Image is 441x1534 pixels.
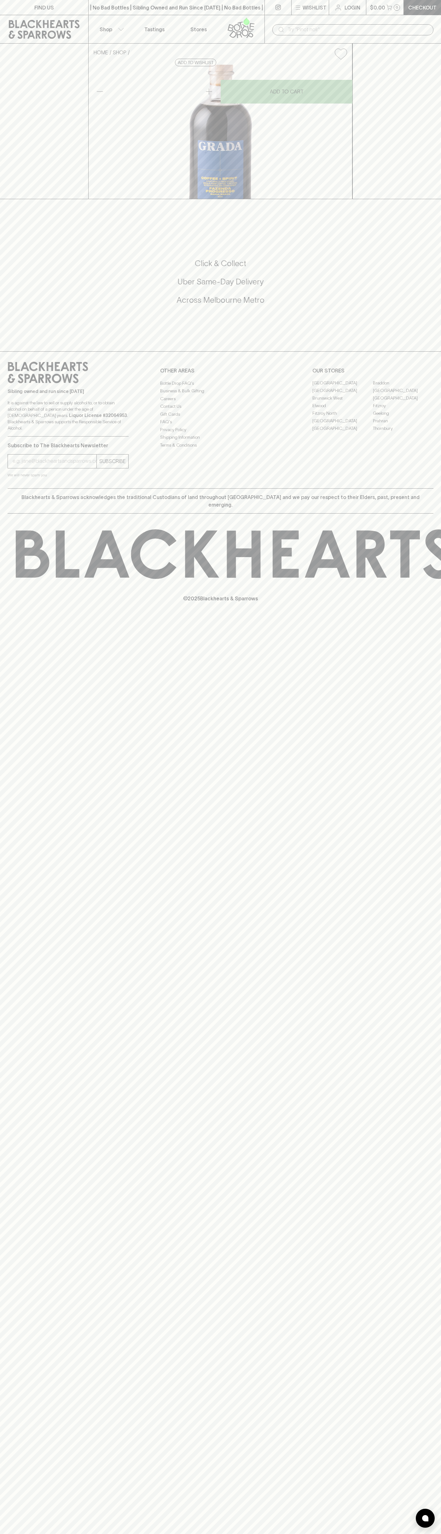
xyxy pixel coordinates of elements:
h5: Uber Same-Day Delivery [8,276,433,287]
a: [GEOGRAPHIC_DATA] [312,417,373,425]
button: ADD TO CART [221,80,352,104]
p: Tastings [144,26,165,33]
a: Prahran [373,417,433,425]
a: Contact Us [160,403,281,410]
p: Shop [100,26,112,33]
button: SUBSCRIBE [97,455,128,468]
a: Geelong [373,410,433,417]
a: FAQ's [160,418,281,426]
a: Fitzroy North [312,410,373,417]
input: e.g. jane@blackheartsandsparrows.com.au [13,456,96,466]
img: 32696.png [89,65,352,199]
a: [GEOGRAPHIC_DATA] [373,395,433,402]
p: We will never spam you [8,472,129,478]
a: Tastings [132,15,177,43]
a: Gift Cards [160,410,281,418]
p: OTHER AREAS [160,367,281,374]
p: FIND US [34,4,54,11]
strong: Liquor License #32064953 [69,413,127,418]
a: Business & Bulk Gifting [160,387,281,395]
a: Thornbury [373,425,433,432]
a: [GEOGRAPHIC_DATA] [312,387,373,395]
a: [GEOGRAPHIC_DATA] [373,387,433,395]
p: Checkout [408,4,437,11]
button: Add to wishlist [175,59,216,66]
button: Shop [89,15,133,43]
div: Call to action block [8,233,433,339]
a: Bottle Drop FAQ's [160,379,281,387]
a: [GEOGRAPHIC_DATA] [312,425,373,432]
p: Login [345,4,360,11]
a: Terms & Conditions [160,441,281,449]
a: Brunswick West [312,395,373,402]
p: 0 [396,6,398,9]
a: Elwood [312,402,373,410]
p: It is against the law to sell or supply alcohol to, or to obtain alcohol on behalf of a person un... [8,400,129,431]
a: Stores [177,15,221,43]
p: SUBSCRIBE [99,457,126,465]
input: Try "Pinot noir" [287,25,428,35]
p: Wishlist [303,4,327,11]
h5: Click & Collect [8,258,433,269]
a: [GEOGRAPHIC_DATA] [312,379,373,387]
img: bubble-icon [422,1515,428,1521]
a: Privacy Policy [160,426,281,433]
p: OUR STORES [312,367,433,374]
p: Sibling owned and run since [DATE] [8,388,129,395]
a: Fitzroy [373,402,433,410]
a: Shipping Information [160,434,281,441]
button: Add to wishlist [332,46,350,62]
p: $0.00 [370,4,385,11]
a: HOME [94,50,108,55]
p: Blackhearts & Sparrows acknowledges the traditional Custodians of land throughout [GEOGRAPHIC_DAT... [12,493,429,508]
a: Braddon [373,379,433,387]
h5: Across Melbourne Metro [8,295,433,305]
p: Stores [190,26,207,33]
p: Subscribe to The Blackhearts Newsletter [8,442,129,449]
a: SHOP [113,50,126,55]
p: ADD TO CART [270,88,304,95]
a: Careers [160,395,281,402]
